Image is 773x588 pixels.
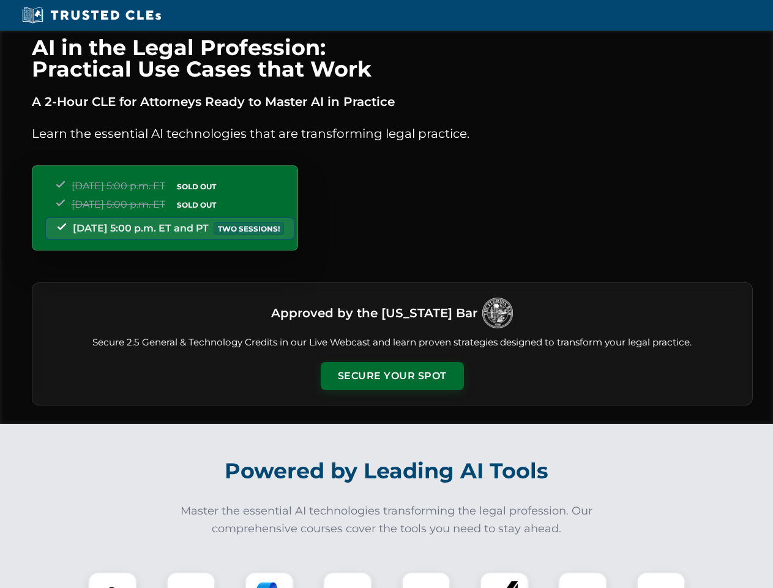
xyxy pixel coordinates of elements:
span: SOLD OUT [173,180,220,193]
img: Trusted CLEs [18,6,165,24]
button: Secure Your Spot [321,362,464,390]
h3: Approved by the [US_STATE] Bar [271,302,477,324]
span: SOLD OUT [173,198,220,211]
p: Learn the essential AI technologies that are transforming legal practice. [32,124,753,143]
h1: AI in the Legal Profession: Practical Use Cases that Work [32,37,753,80]
img: Logo [482,298,513,328]
p: Master the essential AI technologies transforming the legal profession. Our comprehensive courses... [173,502,601,538]
p: A 2-Hour CLE for Attorneys Ready to Master AI in Practice [32,92,753,111]
h2: Powered by Leading AI Tools [48,450,726,492]
span: [DATE] 5:00 p.m. ET [72,180,165,192]
p: Secure 2.5 General & Technology Credits in our Live Webcast and learn proven strategies designed ... [47,336,738,350]
span: [DATE] 5:00 p.m. ET [72,198,165,210]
